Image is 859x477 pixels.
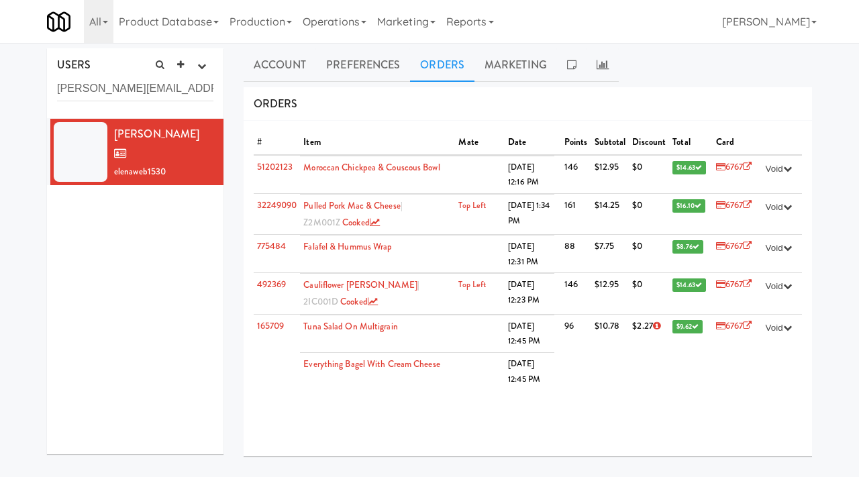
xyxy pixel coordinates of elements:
[257,199,297,211] a: 32249090
[505,235,554,273] td: [DATE] 12:31 PM
[591,193,629,234] td: $14.25
[561,193,591,234] td: 161
[716,240,752,252] a: 6767
[759,238,799,258] button: Void
[561,235,591,273] td: 88
[759,318,799,338] button: Void
[629,155,669,194] td: $0
[340,295,378,308] a: cooked
[629,314,669,390] td: $2.27
[316,48,410,82] a: Preferences
[303,161,440,174] a: Moroccan Chickpea & Couscous Bowl
[303,320,397,333] a: Tuna Salad on Multigrain
[716,319,752,332] a: 6767
[474,48,557,82] a: Marketing
[47,10,70,34] img: Micromart
[669,131,713,155] th: Total
[591,314,629,390] td: $10.78
[591,155,629,194] td: $12.95
[759,197,799,217] button: Void
[505,194,554,234] td: [DATE] 1:34 PM
[591,131,629,155] th: Subtotal
[303,199,403,229] span: | Z2M001Z
[505,352,554,390] td: [DATE] 12:45 PM
[303,199,400,212] a: Pulled Pork Mac & Cheese
[47,119,223,186] li: [PERSON_NAME]elenaweb1530
[257,240,287,252] a: 775484
[561,131,591,155] th: Points
[303,358,440,370] a: Everything Bagel with Cream Cheese
[455,131,505,154] th: Mate
[114,165,166,178] span: elenaweb1530
[629,193,669,234] td: $0
[257,278,287,290] a: 492369
[244,48,317,82] a: Account
[57,57,91,72] span: USERS
[458,278,486,290] a: Top Left
[672,240,703,254] span: $8.76
[505,315,554,352] td: [DATE] 12:45 PM
[561,273,591,314] td: 146
[672,278,706,292] span: $14.63
[672,161,706,174] span: $14.63
[591,273,629,314] td: $12.95
[257,319,285,332] a: 165709
[629,235,669,273] td: $0
[759,276,799,297] button: Void
[561,155,591,194] td: 146
[303,240,392,253] a: Falafel & Hummus Wrap
[672,320,703,333] span: $9.62
[257,160,293,173] a: 51202123
[629,273,669,314] td: $0
[505,156,554,193] td: [DATE] 12:16 PM
[57,76,213,101] input: Search user
[458,199,486,211] a: Top Left
[254,96,298,111] span: ORDERS
[759,159,799,179] button: Void
[716,278,752,290] a: 6767
[713,131,756,155] th: Card
[591,235,629,273] td: $7.75
[505,131,554,154] th: Date
[716,160,752,173] a: 6767
[716,199,752,211] a: 6767
[114,126,199,162] span: [PERSON_NAME]
[300,131,455,154] th: Item
[629,131,669,155] th: Discount
[303,278,417,291] a: Cauliflower [PERSON_NAME]
[410,48,474,82] a: Orders
[672,199,705,213] span: $16.10
[342,216,380,229] a: cooked
[561,314,591,390] td: 96
[505,274,554,314] td: [DATE] 12:23 PM
[254,131,301,155] th: #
